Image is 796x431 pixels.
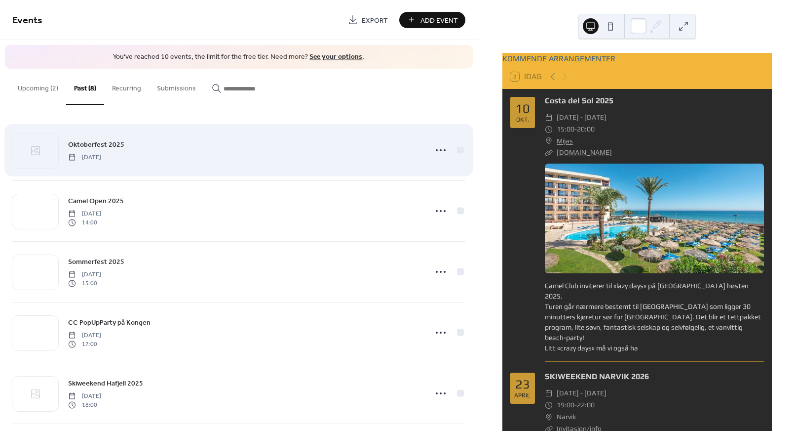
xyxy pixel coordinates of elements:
[545,281,764,353] div: Camel Club inviterer til «lazy days» på [GEOGRAPHIC_DATA] høsten 2025. Turen går nærmere bestemt ...
[12,11,42,30] span: Events
[557,388,606,399] span: [DATE] - [DATE]
[68,401,101,410] span: 18:00
[515,378,530,390] div: 23
[15,52,463,62] span: You've reached 10 events, the limit for the free tier. Need more? .
[545,399,553,411] div: ​
[545,388,553,399] div: ​
[545,135,553,147] div: ​
[574,399,577,411] span: -
[10,69,66,104] button: Upcoming (2)
[515,102,530,115] div: 10
[68,196,124,206] span: Camel Open 2025
[514,392,531,399] div: april
[68,195,124,207] a: Camel Open 2025
[309,50,362,64] a: See your options
[557,124,574,135] span: 15:00
[557,135,573,147] a: Mijas
[66,69,104,105] button: Past (8)
[557,399,574,411] span: 19:00
[68,378,143,389] a: Skiweekend Hafjell 2025
[68,317,151,328] span: CC PopUpParty på Kongen
[68,139,124,150] a: Oktoberfest 2025
[341,12,395,28] a: Export
[577,124,595,135] span: 20:00
[362,15,388,26] span: Export
[574,124,577,135] span: -
[557,148,612,156] a: [DOMAIN_NAME]
[545,124,553,135] div: ​
[68,391,101,400] span: [DATE]
[68,209,101,218] span: [DATE]
[68,331,101,340] span: [DATE]
[545,112,553,124] div: ​
[68,340,101,349] span: 17:00
[68,317,151,328] a: CC PopUpParty på Kongen
[557,112,606,124] span: [DATE] - [DATE]
[68,256,124,267] a: Sommerfest 2025
[545,147,553,159] div: ​
[68,153,101,162] span: [DATE]
[557,411,576,423] span: Narvik
[68,279,101,288] span: 15:00
[516,117,529,123] div: okt.
[68,218,101,227] span: 14:00
[68,378,143,388] span: Skiweekend Hafjell 2025
[545,96,613,105] a: Costa del Sol 2025
[104,69,149,104] button: Recurring
[545,372,649,381] a: SKIWEEKEND NARVIK 2026
[502,53,772,65] div: KOMMENDE ARRANGEMENTER
[149,69,204,104] button: Submissions
[68,270,101,279] span: [DATE]
[545,411,553,423] div: ​
[577,399,595,411] span: 22:00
